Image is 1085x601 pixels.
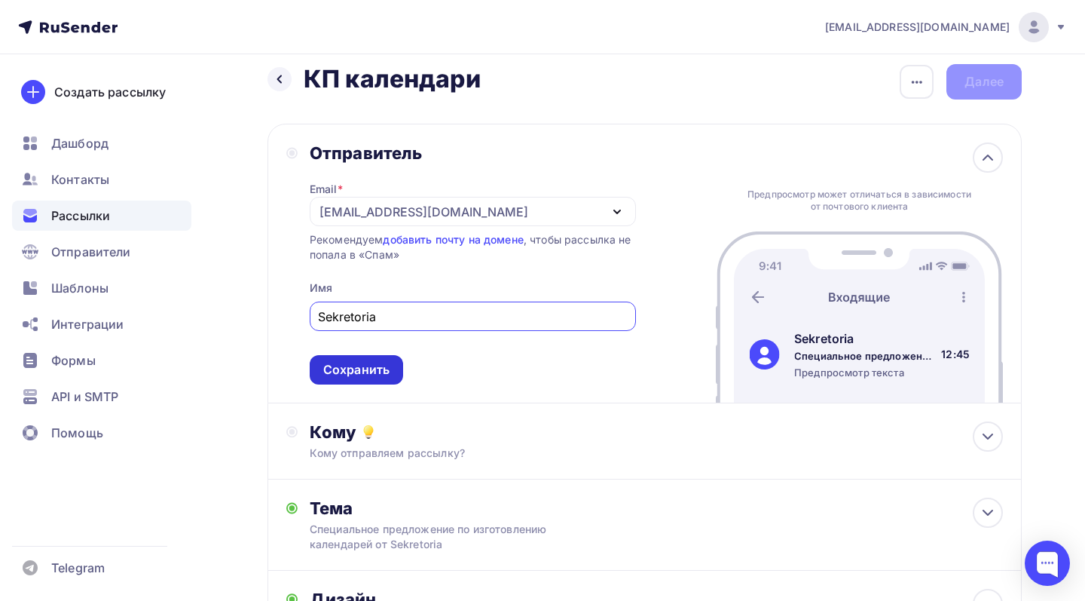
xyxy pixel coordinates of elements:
div: Кому [310,422,1003,443]
span: Отправители [51,243,131,261]
div: [EMAIL_ADDRESS][DOMAIN_NAME] [319,203,528,221]
div: Кому отправляем рассылку? [310,446,934,461]
div: Предпросмотр текста [794,366,936,379]
span: Рассылки [51,207,110,225]
button: [EMAIL_ADDRESS][DOMAIN_NAME] [310,197,636,226]
span: Контакты [51,170,109,189]
a: Дашборд [12,128,191,158]
span: [EMAIL_ADDRESS][DOMAIN_NAME] [825,20,1010,35]
a: Формы [12,345,191,376]
a: добавить почту на домене [383,233,523,246]
div: Имя [310,281,332,296]
h2: КП календари [304,64,481,94]
div: Email [310,182,343,197]
div: Рекомендуем , чтобы рассылка не попала в «Спам» [310,232,636,262]
a: Рассылки [12,201,191,231]
a: Контакты [12,164,191,195]
div: 12:45 [941,347,970,362]
span: Дашборд [51,134,108,152]
span: API и SMTP [51,388,118,406]
div: Специальное предложение по изготовлению календарей от Sekretoria [310,522,578,552]
a: Отправители [12,237,191,267]
div: Специальное предложение по изготовлению календарей от Sekretoria [794,349,936,363]
div: Тема [310,498,607,519]
span: Telegram [51,559,105,577]
div: Предпросмотр может отличаться в зависимости от почтового клиента [744,189,976,213]
div: Создать рассылку [54,83,166,101]
span: Шаблоны [51,279,108,297]
div: Отправитель [310,143,636,164]
span: Формы [51,351,96,369]
a: Шаблоны [12,273,191,303]
div: Сохранить [323,361,390,379]
span: Помощь [51,424,103,442]
a: [EMAIL_ADDRESS][DOMAIN_NAME] [825,12,1067,42]
div: Sekretoria [794,330,936,348]
span: Интеграции [51,315,124,333]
